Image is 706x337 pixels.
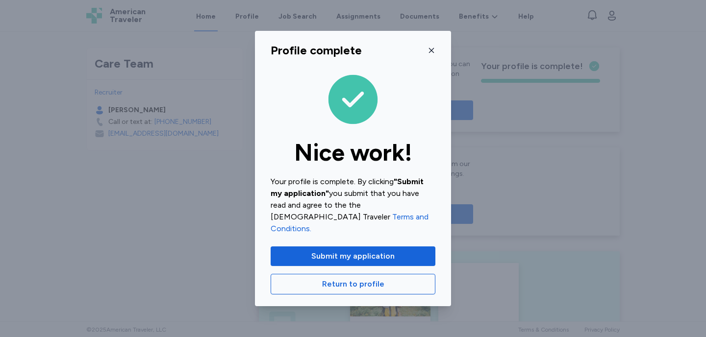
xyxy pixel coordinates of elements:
[271,176,435,235] div: Your profile is complete. By clicking you submit that you have read and agree to the the [DEMOGRA...
[271,43,362,58] div: Profile complete
[271,274,435,294] button: Return to profile
[311,250,395,262] span: Submit my application
[271,141,435,164] div: Nice work!
[322,278,384,290] span: Return to profile
[271,246,435,266] button: Submit my application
